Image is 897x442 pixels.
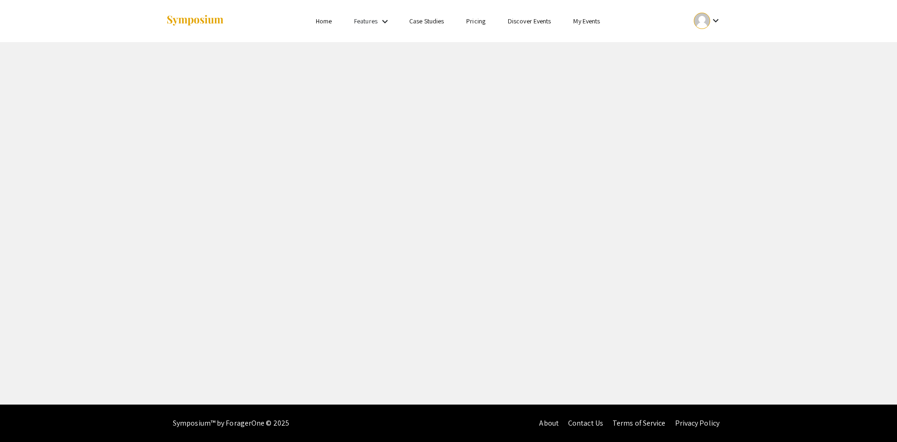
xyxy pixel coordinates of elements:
a: Features [354,17,377,25]
a: Case Studies [409,17,444,25]
a: Discover Events [508,17,551,25]
iframe: Chat [7,400,40,435]
a: Contact Us [568,418,603,428]
div: Symposium™ by ForagerOne © 2025 [173,405,289,442]
a: Home [316,17,332,25]
a: Privacy Policy [675,418,719,428]
a: About [539,418,559,428]
a: Pricing [466,17,485,25]
mat-icon: Expand Features list [379,16,391,27]
img: Symposium by ForagerOne [166,14,224,27]
a: Terms of Service [612,418,666,428]
mat-icon: Expand account dropdown [710,15,721,26]
a: My Events [573,17,600,25]
button: Expand account dropdown [684,10,731,31]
